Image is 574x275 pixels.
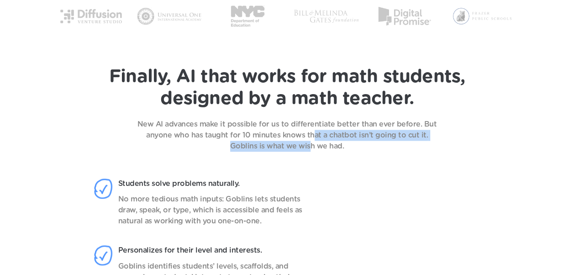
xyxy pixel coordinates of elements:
[118,245,304,256] p: Personalizes for their level and interests.
[160,90,413,108] span: designed by a math teacher.
[118,178,304,189] p: Students solve problems naturally.
[109,68,465,86] span: Finally, AI that works for math students,
[127,119,447,152] p: New AI advances make it possible for us to differentiate better than ever before. But anyone who ...
[118,194,304,227] p: No more tedious math inputs: Goblins lets students draw, speak, or type, which is accessible and ...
